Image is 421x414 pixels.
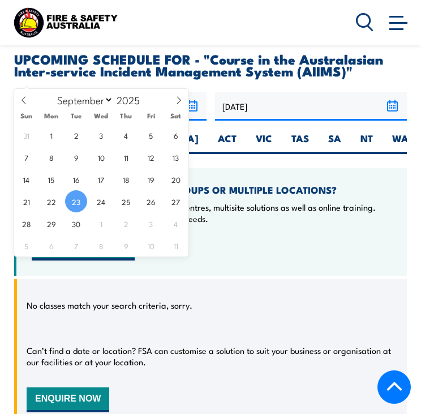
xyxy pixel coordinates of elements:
span: September 13, 2025 [165,146,187,168]
span: September 11, 2025 [115,146,137,168]
span: September 20, 2025 [165,168,187,190]
h2: UPCOMING SCHEDULE FOR - "Course in the Australasian Inter-service Incident Management System (AII... [14,53,407,76]
span: September 29, 2025 [40,212,62,234]
input: To date [215,92,407,121]
span: September 6, 2025 [165,124,187,146]
span: September 14, 2025 [15,168,37,190]
span: September 23, 2025 [65,190,87,212]
span: Mon [39,112,64,119]
span: September 18, 2025 [115,168,137,190]
span: October 5, 2025 [15,234,37,257]
span: September 27, 2025 [165,190,187,212]
p: Can’t find a date or location? FSA can customise a solution to suit your business or organisation... [27,345,394,368]
label: VIC [246,132,282,154]
span: September 5, 2025 [140,124,162,146]
span: Wed [89,112,114,119]
span: Thu [114,112,139,119]
span: October 4, 2025 [165,212,187,234]
button: ENQUIRE NOW [27,387,109,412]
p: No classes match your search criteria, sorry. [27,300,192,311]
span: September 9, 2025 [65,146,87,168]
span: October 2, 2025 [115,212,137,234]
span: September 21, 2025 [15,190,37,212]
label: SA [319,132,351,154]
span: Sat [164,112,188,119]
input: Year [113,93,151,106]
span: September 17, 2025 [90,168,112,190]
label: NT [351,132,383,154]
span: September 15, 2025 [40,168,62,190]
span: October 11, 2025 [165,234,187,257]
span: Sun [14,112,39,119]
span: September 26, 2025 [140,190,162,212]
span: September 19, 2025 [140,168,162,190]
span: September 3, 2025 [90,124,112,146]
span: September 25, 2025 [115,190,137,212]
span: September 30, 2025 [65,212,87,234]
span: October 7, 2025 [65,234,87,257]
span: October 9, 2025 [115,234,137,257]
label: ACT [208,132,246,154]
span: September 22, 2025 [40,190,62,212]
span: October 8, 2025 [90,234,112,257]
span: October 3, 2025 [140,212,162,234]
span: Tue [64,112,89,119]
span: September 4, 2025 [115,124,137,146]
span: September 16, 2025 [65,168,87,190]
span: Fri [139,112,164,119]
span: October 6, 2025 [40,234,62,257]
span: September 28, 2025 [15,212,37,234]
span: September 7, 2025 [15,146,37,168]
span: September 8, 2025 [40,146,62,168]
label: TAS [282,132,319,154]
p: We offer onsite training, training at our centres, multisite solutions as well as online training... [32,202,392,224]
label: WA [383,132,418,154]
span: September 12, 2025 [140,146,162,168]
span: October 1, 2025 [90,212,112,234]
select: Month [52,92,114,107]
span: September 24, 2025 [90,190,112,212]
span: October 10, 2025 [140,234,162,257]
span: September 10, 2025 [90,146,112,168]
h4: NEED TRAINING FOR LARGER GROUPS OR MULTIPLE LOCATIONS? [32,183,392,196]
span: September 1, 2025 [40,124,62,146]
span: August 31, 2025 [15,124,37,146]
span: September 2, 2025 [65,124,87,146]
